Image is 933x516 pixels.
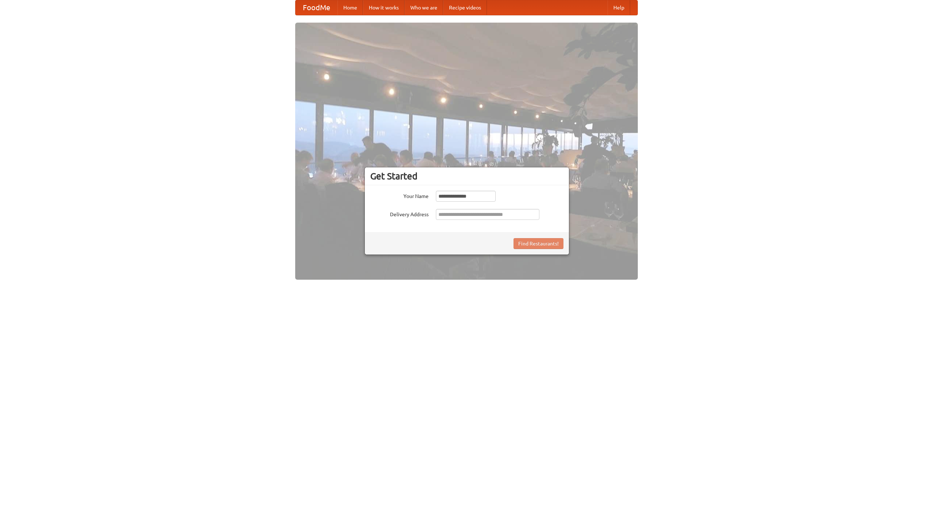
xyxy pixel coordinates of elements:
label: Delivery Address [370,209,429,218]
a: FoodMe [296,0,337,15]
a: Who we are [405,0,443,15]
button: Find Restaurants! [514,238,563,249]
a: Help [608,0,630,15]
a: Recipe videos [443,0,487,15]
label: Your Name [370,191,429,200]
a: How it works [363,0,405,15]
h3: Get Started [370,171,563,182]
a: Home [337,0,363,15]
